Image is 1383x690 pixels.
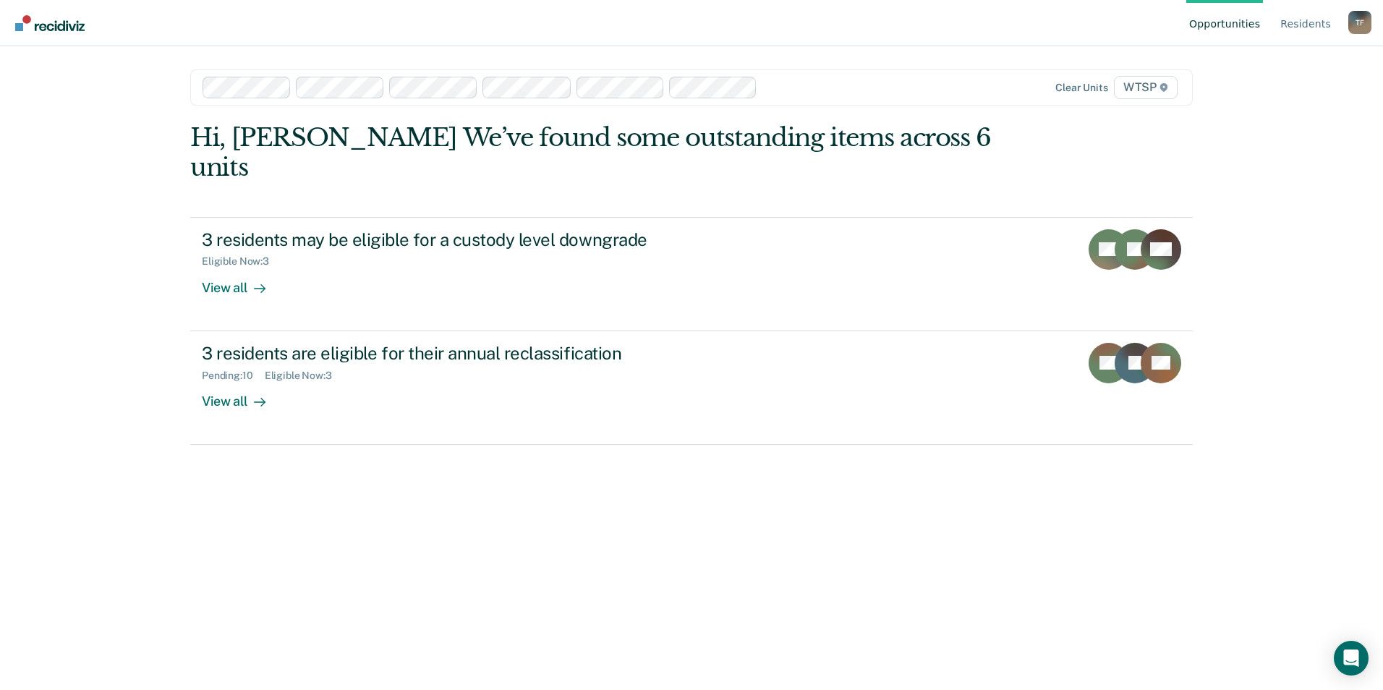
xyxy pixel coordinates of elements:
div: 3 residents may be eligible for a custody level downgrade [202,229,710,250]
button: Profile dropdown button [1348,11,1371,34]
div: Eligible Now : 3 [265,370,344,382]
a: 3 residents may be eligible for a custody level downgradeEligible Now:3View all [190,217,1193,331]
div: Pending : 10 [202,370,265,382]
div: Eligible Now : 3 [202,255,281,268]
a: 3 residents are eligible for their annual reclassificationPending:10Eligible Now:3View all [190,331,1193,445]
div: View all [202,381,283,409]
img: Recidiviz [15,15,85,31]
div: View all [202,268,283,296]
div: T F [1348,11,1371,34]
div: Hi, [PERSON_NAME] We’ve found some outstanding items across 6 units [190,123,992,182]
span: WTSP [1114,76,1178,99]
div: 3 residents are eligible for their annual reclassification [202,343,710,364]
div: Clear units [1055,82,1108,94]
div: Open Intercom Messenger [1334,641,1369,676]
